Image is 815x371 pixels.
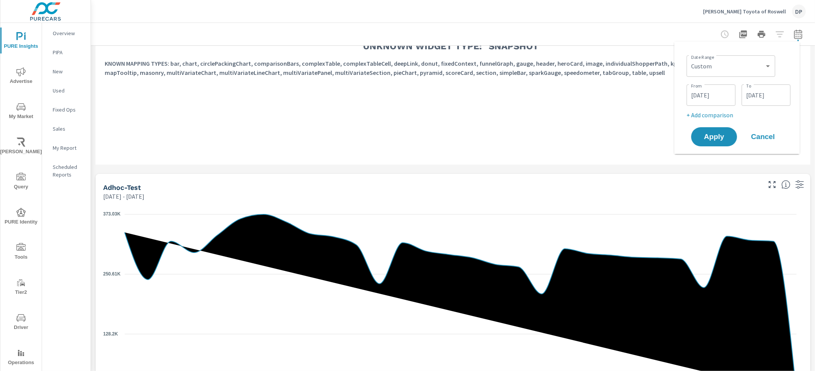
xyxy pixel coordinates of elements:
text: 128.2K [103,331,118,337]
button: Cancel [740,127,786,146]
span: Cancel [748,133,778,140]
h3: Unknown Widget Type: "snapshot" [363,40,543,53]
div: Fixed Ops [42,104,91,115]
span: This is built from the query! [781,180,791,189]
span: PURE Insights [3,32,39,51]
p: Used [53,87,84,94]
div: DP [792,5,806,18]
p: KNOWN MAPPING TYPES: bar, chart, circlePackingChart, comparisonBars, complexTable, complexTableCe... [105,59,801,77]
h5: adhoc-test [103,183,141,191]
div: PIPA [42,47,91,58]
span: My Market [3,102,39,121]
p: [PERSON_NAME] Toyota of Roswell [703,8,786,15]
p: New [53,68,84,75]
span: Advertise [3,67,39,86]
div: Scheduled Reports [42,161,91,180]
span: Query [3,173,39,191]
div: New [42,66,91,77]
span: Tier2 [3,278,39,297]
p: Sales [53,125,84,133]
p: My Report [53,144,84,152]
button: Apply [691,127,737,146]
span: Tools [3,243,39,262]
p: Scheduled Reports [53,163,84,178]
text: 250.61K [103,272,121,277]
div: My Report [42,142,91,154]
p: PIPA [53,49,84,56]
span: Operations [3,348,39,367]
p: + Add comparison [687,110,791,120]
text: 373.03K [103,212,121,217]
p: Fixed Ops [53,106,84,113]
div: Overview [42,28,91,39]
button: Make Fullscreen [766,178,778,191]
span: PURE Identity [3,208,39,227]
span: Apply [699,133,729,140]
div: Sales [42,123,91,134]
p: [DATE] - [DATE] [103,192,144,201]
span: Driver [3,313,39,332]
p: Overview [53,29,84,37]
div: Used [42,85,91,96]
button: Select Date Range [791,27,806,42]
span: [PERSON_NAME] [3,138,39,156]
